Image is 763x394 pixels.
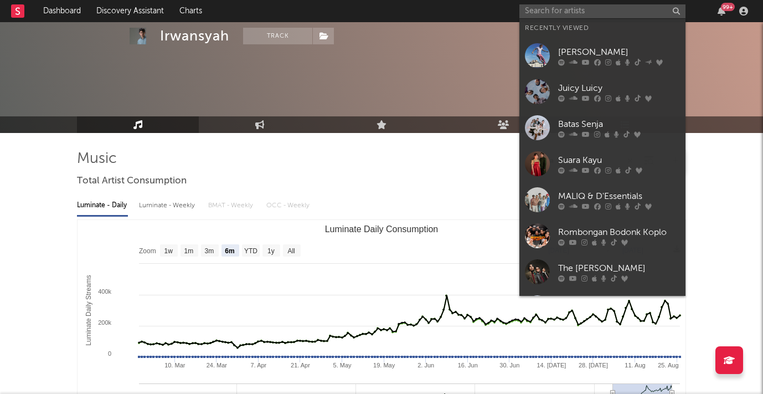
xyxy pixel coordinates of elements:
[525,22,680,35] div: Recently Viewed
[558,190,680,203] div: MALIQ & D'Essentials
[267,247,275,255] text: 1y
[373,362,395,369] text: 19. May
[558,81,680,95] div: Juicy Luicy
[98,319,111,326] text: 200k
[558,262,680,275] div: The [PERSON_NAME]
[139,196,197,215] div: Luminate - Weekly
[164,247,173,255] text: 1w
[519,4,685,18] input: Search for artists
[721,3,735,11] div: 99 +
[519,110,685,146] a: Batas Senja
[458,362,478,369] text: 16. Jun
[325,224,439,234] text: Luminate Daily Consumption
[519,38,685,74] a: [PERSON_NAME]
[77,196,128,215] div: Luminate - Daily
[519,218,685,254] a: Rombongan Bodonk Koplo
[291,362,310,369] text: 21. Apr
[77,175,187,188] span: Total Artist Consumption
[333,362,352,369] text: 5. May
[558,45,680,59] div: [PERSON_NAME]
[98,288,111,295] text: 400k
[207,362,228,369] text: 24. Mar
[85,275,92,345] text: Luminate Daily Streams
[164,362,185,369] text: 10. Mar
[519,290,685,326] a: Coldiac
[558,117,680,131] div: Batas Senja
[718,7,725,16] button: 99+
[251,362,267,369] text: 7. Apr
[108,350,111,357] text: 0
[558,153,680,167] div: Suara Kayu
[519,146,685,182] a: Suara Kayu
[139,247,156,255] text: Zoom
[287,247,295,255] text: All
[244,247,257,255] text: YTD
[519,254,685,290] a: The [PERSON_NAME]
[625,362,645,369] text: 11. Aug
[558,226,680,239] div: Rombongan Bodonk Koplo
[537,362,566,369] text: 14. [DATE]
[519,74,685,110] a: Juicy Luicy
[205,247,214,255] text: 3m
[658,362,678,369] text: 25. Aug
[243,28,312,44] button: Track
[519,182,685,218] a: MALIQ & D'Essentials
[225,247,234,255] text: 6m
[184,247,194,255] text: 1m
[160,28,229,44] div: Irwansyah
[579,362,608,369] text: 28. [DATE]
[499,362,519,369] text: 30. Jun
[417,362,434,369] text: 2. Jun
